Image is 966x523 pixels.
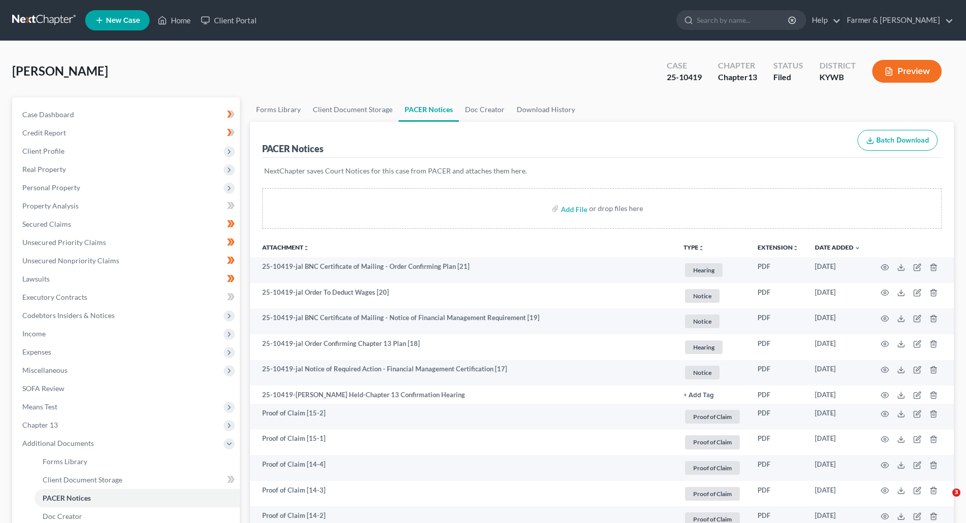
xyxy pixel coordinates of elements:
[34,471,240,489] a: Client Document Storage
[685,410,740,424] span: Proof of Claim
[250,360,675,386] td: 25-10419-jal Notice of Required Action - Financial Management Certification [17]
[22,274,50,283] span: Lawsuits
[952,489,960,497] span: 3
[807,11,841,29] a: Help
[511,97,581,122] a: Download History
[22,402,57,411] span: Means Test
[12,63,108,78] span: [PERSON_NAME]
[43,475,122,484] span: Client Document Storage
[718,60,757,72] div: Chapter
[22,384,64,393] span: SOFA Review
[22,147,64,155] span: Client Profile
[22,183,80,192] span: Personal Property
[749,404,807,430] td: PDF
[807,308,869,334] td: [DATE]
[106,17,140,24] span: New Case
[685,340,723,354] span: Hearing
[22,421,58,429] span: Chapter 13
[250,481,675,507] td: Proof of Claim [14-3]
[22,439,94,447] span: Additional Documents
[684,408,741,425] a: Proof of Claim
[22,238,106,247] span: Unsecured Priority Claims
[14,215,240,233] a: Secured Claims
[684,339,741,356] a: Hearing
[14,197,240,215] a: Property Analysis
[793,245,799,251] i: unfold_more
[34,489,240,507] a: PACER Notices
[43,512,82,520] span: Doc Creator
[684,434,741,450] a: Proof of Claim
[815,243,861,251] a: Date Added expand_more
[250,308,675,334] td: 25-10419-jal BNC Certificate of Mailing - Notice of Financial Management Requirement [19]
[14,233,240,252] a: Unsecured Priority Claims
[807,386,869,404] td: [DATE]
[842,11,953,29] a: Farmer & [PERSON_NAME]
[14,288,240,306] a: Executory Contracts
[807,404,869,430] td: [DATE]
[667,60,702,72] div: Case
[22,165,66,173] span: Real Property
[22,311,115,320] span: Codebtors Insiders & Notices
[807,360,869,386] td: [DATE]
[773,60,803,72] div: Status
[684,262,741,278] a: Hearing
[698,245,704,251] i: unfold_more
[685,289,720,303] span: Notice
[807,455,869,481] td: [DATE]
[22,201,79,210] span: Property Analysis
[749,481,807,507] td: PDF
[684,460,741,476] a: Proof of Claim
[718,72,757,83] div: Chapter
[684,390,741,400] a: + Add Tag
[807,334,869,360] td: [DATE]
[684,288,741,304] a: Notice
[153,11,196,29] a: Home
[819,60,856,72] div: District
[872,60,942,83] button: Preview
[43,494,91,502] span: PACER Notices
[932,489,956,513] iframe: Intercom live chat
[749,455,807,481] td: PDF
[14,379,240,398] a: SOFA Review
[14,124,240,142] a: Credit Report
[250,283,675,309] td: 25-10419-jal Order To Deduct Wages [20]
[22,256,119,265] span: Unsecured Nonpriority Claims
[196,11,262,29] a: Client Portal
[684,392,714,399] button: + Add Tag
[250,334,675,360] td: 25-10419-jal Order Confirming Chapter 13 Plan [18]
[749,360,807,386] td: PDF
[667,72,702,83] div: 25-10419
[685,315,720,328] span: Notice
[43,457,87,466] span: Forms Library
[250,430,675,456] td: Proof of Claim [15-1]
[14,270,240,288] a: Lawsuits
[685,263,723,277] span: Hearing
[749,430,807,456] td: PDF
[807,257,869,283] td: [DATE]
[807,481,869,507] td: [DATE]
[685,461,740,475] span: Proof of Claim
[749,308,807,334] td: PDF
[303,245,309,251] i: unfold_more
[697,11,790,29] input: Search by name...
[22,366,67,374] span: Miscellaneous
[749,283,807,309] td: PDF
[807,430,869,456] td: [DATE]
[685,435,740,449] span: Proof of Claim
[22,347,51,356] span: Expenses
[684,364,741,381] a: Notice
[857,130,938,151] button: Batch Download
[399,97,459,122] a: PACER Notices
[589,203,643,214] div: or drop files here
[685,366,720,379] span: Notice
[250,455,675,481] td: Proof of Claim [14-4]
[773,72,803,83] div: Filed
[459,97,511,122] a: Doc Creator
[749,386,807,404] td: PDF
[264,166,940,176] p: NextChapter saves Court Notices for this case from PACER and attaches them here.
[684,313,741,330] a: Notice
[307,97,399,122] a: Client Document Storage
[807,283,869,309] td: [DATE]
[22,293,87,301] span: Executory Contracts
[250,386,675,404] td: 25-10419-[PERSON_NAME] Held-Chapter 13 Confirmation Hearing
